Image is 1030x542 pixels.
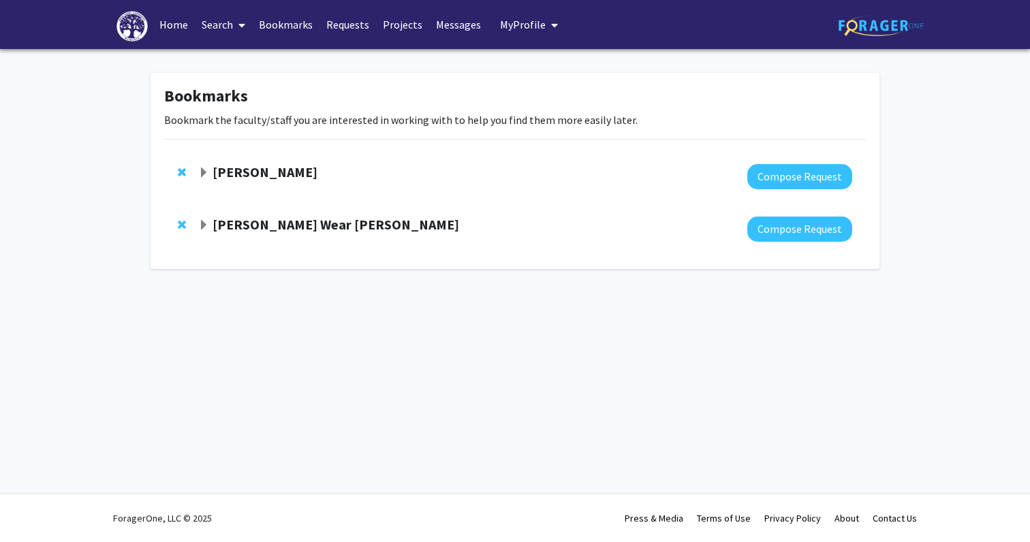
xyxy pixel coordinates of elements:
[198,168,209,178] span: Expand Benita VanWinkle Bookmark
[164,86,866,106] h1: Bookmarks
[697,512,751,524] a: Terms of Use
[178,167,186,178] span: Remove Benita VanWinkle from bookmarks
[376,1,429,48] a: Projects
[178,219,186,230] span: Remove Kimberly Wear Jones from bookmarks
[252,1,319,48] a: Bookmarks
[10,481,58,532] iframe: Chat
[429,1,488,48] a: Messages
[213,216,459,233] strong: [PERSON_NAME] Wear [PERSON_NAME]
[319,1,376,48] a: Requests
[625,512,683,524] a: Press & Media
[873,512,917,524] a: Contact Us
[213,163,317,180] strong: [PERSON_NAME]
[113,494,212,542] div: ForagerOne, LLC © 2025
[198,220,209,231] span: Expand Kimberly Wear Jones Bookmark
[747,217,852,242] button: Compose Request to Kimberly Wear Jones
[116,11,148,42] img: High Point University Logo
[747,164,852,189] button: Compose Request to Benita VanWinkle
[195,1,252,48] a: Search
[153,1,195,48] a: Home
[839,15,924,36] img: ForagerOne Logo
[164,112,866,128] p: Bookmark the faculty/staff you are interested in working with to help you find them more easily l...
[500,18,546,31] span: My Profile
[764,512,821,524] a: Privacy Policy
[834,512,859,524] a: About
